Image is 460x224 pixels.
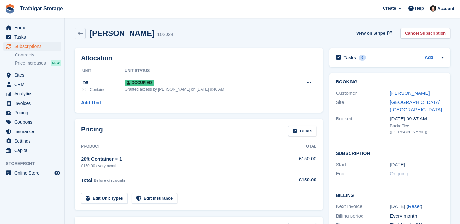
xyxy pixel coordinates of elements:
[82,79,125,87] div: D6
[390,90,430,96] a: [PERSON_NAME]
[356,30,385,37] span: View on Stripe
[81,142,280,152] th: Product
[3,23,61,32] a: menu
[390,123,444,135] div: Backoffice ([PERSON_NAME])
[125,66,293,76] th: Unit Status
[415,5,424,12] span: Help
[3,146,61,155] a: menu
[359,55,366,61] div: 0
[81,177,92,183] span: Total
[280,152,316,172] td: £150.00
[390,203,444,210] div: [DATE] ( )
[17,3,65,14] a: Trafalgar Storage
[82,87,125,93] div: 20ft Container
[336,161,390,168] div: Start
[14,136,53,145] span: Settings
[400,28,450,39] a: Cancel Subscription
[408,204,421,209] a: Reset
[81,156,280,163] div: 20ft Container × 1
[3,80,61,89] a: menu
[14,42,53,51] span: Subscriptions
[81,193,128,204] a: Edit Unit Types
[15,52,61,58] a: Contracts
[383,5,396,12] span: Create
[14,80,53,89] span: CRM
[336,170,390,178] div: End
[3,70,61,80] a: menu
[15,59,61,67] a: Price increases NEW
[390,171,408,176] span: Ongoing
[390,115,444,123] div: [DATE] 09:37 AM
[336,203,390,210] div: Next invoice
[425,54,433,62] a: Add
[3,89,61,98] a: menu
[3,136,61,145] a: menu
[336,150,444,156] h2: Subscription
[157,31,173,38] div: 102024
[280,176,316,184] div: £150.00
[14,32,53,42] span: Tasks
[14,127,53,136] span: Insurance
[132,193,178,204] a: Edit Insurance
[344,55,356,61] h2: Tasks
[3,42,61,51] a: menu
[390,99,443,112] a: [GEOGRAPHIC_DATA] ([GEOGRAPHIC_DATA])
[336,99,390,113] div: Site
[14,99,53,108] span: Invoices
[390,212,444,220] div: Every month
[81,66,125,76] th: Unit
[89,29,155,38] h2: [PERSON_NAME]
[288,126,316,136] a: Guide
[14,70,53,80] span: Sites
[430,5,436,12] img: Henry Summers
[81,126,103,136] h2: Pricing
[390,161,405,168] time: 2025-08-29 00:00:00 UTC
[3,99,61,108] a: menu
[336,192,444,198] h2: Billing
[3,108,61,117] a: menu
[336,212,390,220] div: Billing period
[125,80,154,86] span: Occupied
[15,60,46,66] span: Price increases
[437,6,454,12] span: Account
[14,23,53,32] span: Home
[51,60,61,66] div: NEW
[14,108,53,117] span: Pricing
[336,90,390,97] div: Customer
[14,146,53,155] span: Capital
[14,89,53,98] span: Analytics
[125,86,293,92] div: Granted access by [PERSON_NAME] on [DATE] 9:46 AM
[3,118,61,127] a: menu
[354,28,393,39] a: View on Stripe
[14,118,53,127] span: Coupons
[3,168,61,178] a: menu
[336,80,444,85] h2: Booking
[3,127,61,136] a: menu
[5,4,15,14] img: stora-icon-8386f47178a22dfd0bd8f6a31ec36ba5ce8667c1dd55bd0f319d3a0aa187defe.svg
[3,32,61,42] a: menu
[14,168,53,178] span: Online Store
[53,169,61,177] a: Preview store
[6,160,64,167] span: Storefront
[81,163,280,169] div: £150.00 every month
[336,115,390,135] div: Booked
[81,55,316,62] h2: Allocation
[81,99,101,106] a: Add Unit
[280,142,316,152] th: Total
[94,178,125,183] span: Before discounts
